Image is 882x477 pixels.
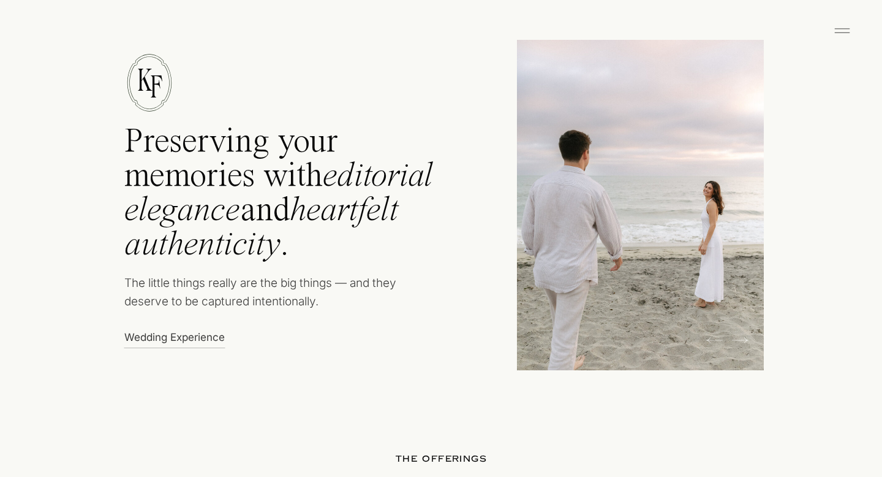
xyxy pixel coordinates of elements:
[124,194,398,262] i: heartfelt authenticity
[358,452,525,467] h2: THE offerings
[124,125,467,271] h2: Preserving your memories with and .
[139,71,173,102] a: F
[124,274,419,318] p: The little things really are the big things — and they deserve to be captured intentionally.
[124,159,433,228] i: editorial elegance
[128,64,162,96] a: K
[124,330,232,343] a: Wedding Experience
